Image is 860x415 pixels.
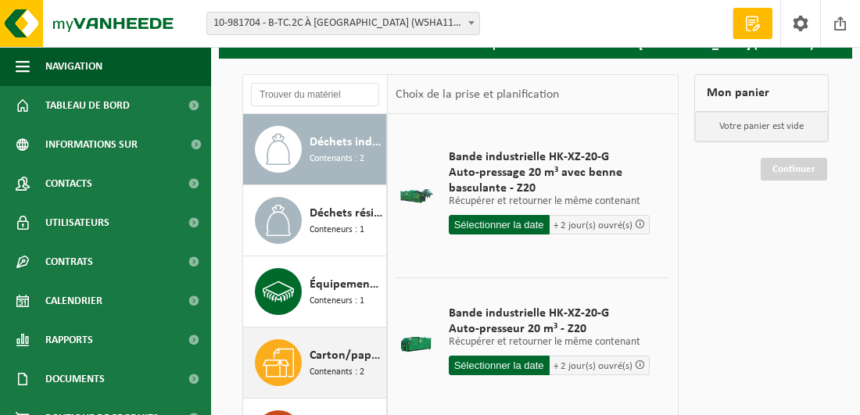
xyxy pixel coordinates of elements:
input: Sélectionner la date [449,356,550,375]
span: Conteneurs : 1 [310,294,364,309]
button: Déchets résiduels industriels, ne contiennent pas de fractions recyclables, incinérés après broya... [243,185,387,256]
span: Informations sur l’entreprise [45,125,181,164]
span: Contenants : 2 [310,365,364,380]
span: + 2 jour(s) ouvré(s) [554,361,632,371]
span: 10-981704 - B-TC.2C AT CHARLEROI (W5HA116) - MARCINELLE [207,13,479,34]
span: Calendrier [45,281,102,320]
span: Tableau de bord [45,86,130,125]
span: Contenants : 2 [310,152,364,166]
button: Déchets industriels résiduels Contenants : 2 [243,114,387,185]
p: Récupérer et retourner le même contenant [449,196,650,207]
span: Bande industrielle HK-XZ-20-G [449,149,650,165]
div: Mon panier [694,74,830,112]
span: Conteneurs : 1 [310,223,364,238]
span: Contacts [45,164,92,203]
span: Navigation [45,47,102,86]
span: Bande industrielle HK-XZ-20-G [449,306,650,321]
span: Déchets résiduels industriels, ne contiennent pas de fractions recyclables, incinérés après broyage [310,204,382,223]
a: Continuer [761,158,827,181]
span: + 2 jour(s) ouvré(s) [554,220,632,231]
div: Choix de la prise et planification [388,75,567,114]
span: Rapports [45,320,93,360]
input: Sélectionner la date [449,215,550,234]
span: Utilisateurs [45,203,109,242]
p: Récupérer et retourner le même contenant [449,337,650,348]
input: Trouver du matériel [251,83,379,106]
button: Carton/papier, en vrac (entreprises) Contenants : 2 [243,327,387,399]
p: Votre panier est vide [695,112,829,141]
span: Carton/papier, en vrac (entreprises) [310,346,382,365]
span: Auto-pressage 20 m³ avec benne basculante - Z20 [449,165,650,196]
span: Auto-presseur 20 m³ - Z20 [449,321,650,337]
button: Équipement électronique (autre) - professionnel Conteneurs : 1 [243,256,387,327]
span: 10-981704 - B-TC.2C AT CHARLEROI (W5HA116) - MARCINELLE [206,12,480,35]
span: Équipement électronique (autre) - professionnel [310,275,382,294]
span: Déchets industriels résiduels [310,133,382,152]
span: Contrats [45,242,93,281]
span: Documents [45,360,105,399]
